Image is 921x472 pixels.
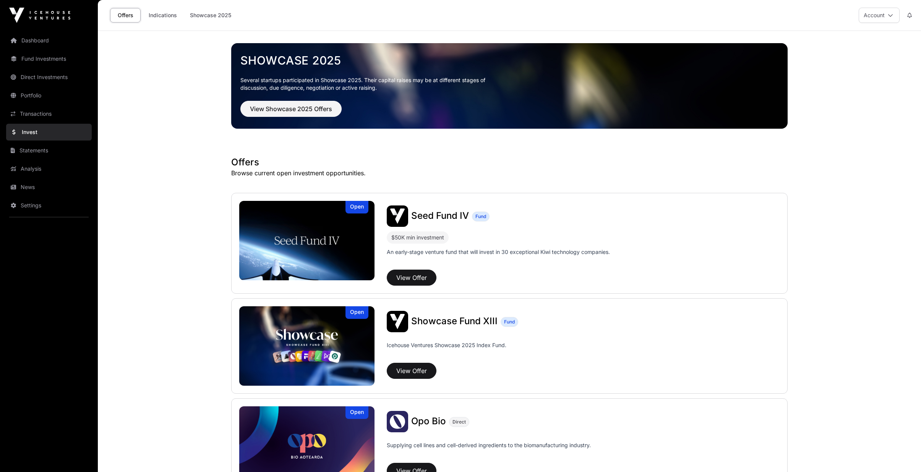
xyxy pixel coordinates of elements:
[387,231,449,244] div: $50K min investment
[6,50,92,67] a: Fund Investments
[387,441,591,449] p: Supplying cell lines and cell-derived ingredients to the biomanufacturing industry.
[387,248,610,256] p: An early-stage venture fund that will invest in 30 exceptional Kiwi technology companies.
[387,311,408,332] img: Showcase Fund XIII
[6,32,92,49] a: Dashboard
[411,317,498,327] a: Showcase Fund XIII
[9,8,70,23] img: Icehouse Ventures Logo
[411,315,498,327] span: Showcase Fund XIII
[391,233,444,242] div: $50K min investment
[411,211,469,221] a: Seed Fund IV
[250,104,332,113] span: View Showcase 2025 Offers
[240,76,497,92] p: Several startups participated in Showcase 2025. Their capital raises may be at different stages o...
[387,270,436,286] button: View Offer
[240,101,342,117] button: View Showcase 2025 Offers
[231,43,788,129] img: Showcase 2025
[231,156,788,168] h1: Offers
[110,8,141,23] a: Offers
[411,415,446,427] span: Opo Bio
[345,306,368,319] div: Open
[475,213,486,220] span: Fund
[859,8,900,23] button: Account
[6,160,92,177] a: Analysis
[6,105,92,122] a: Transactions
[6,69,92,86] a: Direct Investments
[883,435,921,472] iframe: Chat Widget
[144,8,182,23] a: Indications
[239,306,375,386] a: Showcase Fund XIIIOpen
[239,201,375,280] img: Seed Fund IV
[240,108,342,116] a: View Showcase 2025 Offers
[239,306,375,386] img: Showcase Fund XIII
[185,8,236,23] a: Showcase 2025
[6,142,92,159] a: Statements
[411,210,469,221] span: Seed Fund IV
[387,205,408,227] img: Seed Fund IV
[6,87,92,104] a: Portfolio
[345,406,368,419] div: Open
[239,201,375,280] a: Seed Fund IVOpen
[6,179,92,196] a: News
[452,419,466,425] span: Direct
[6,124,92,141] a: Invest
[504,319,515,325] span: Fund
[387,363,436,379] button: View Offer
[240,53,778,67] a: Showcase 2025
[231,168,788,178] p: Browse current open investment opportunities.
[411,417,446,427] a: Opo Bio
[345,201,368,213] div: Open
[387,411,408,432] img: Opo Bio
[6,197,92,214] a: Settings
[387,341,506,349] p: Icehouse Ventures Showcase 2025 Index Fund.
